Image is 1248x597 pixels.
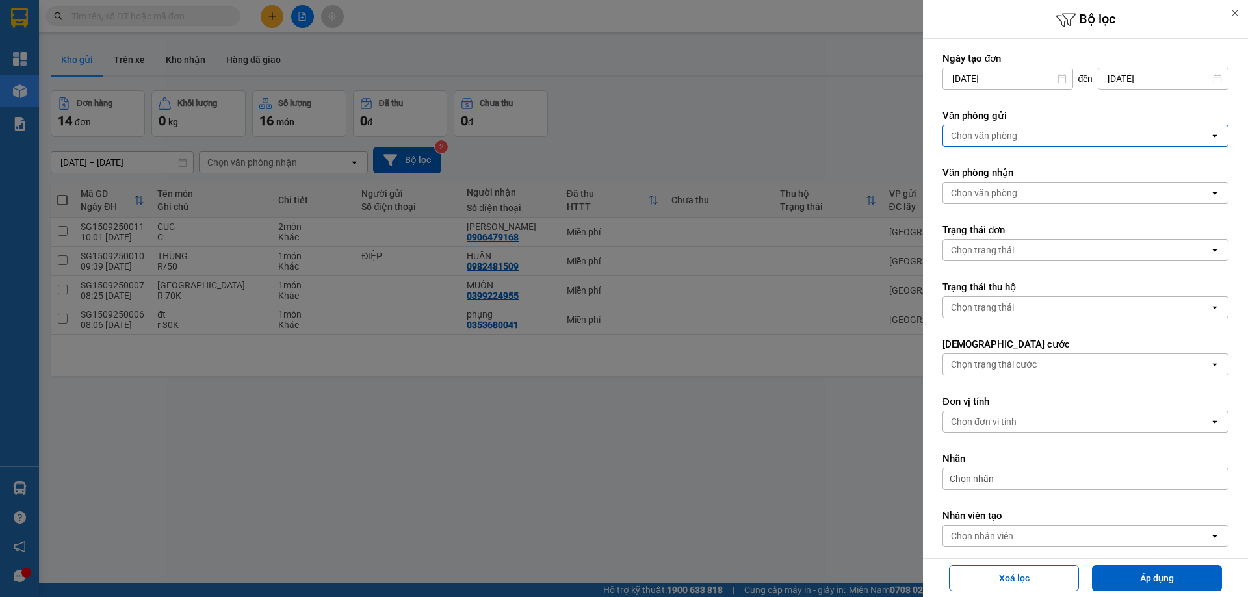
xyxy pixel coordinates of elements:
[951,358,1037,371] div: Chọn trạng thái cước
[84,11,116,25] span: Nhận:
[1210,302,1220,312] svg: open
[942,223,1228,236] label: Trạng thái đơn
[951,244,1014,257] div: Chọn trạng thái
[1210,131,1220,141] svg: open
[1078,72,1093,85] span: đến
[1210,188,1220,198] svg: open
[923,10,1248,30] h6: Bộ lọc
[951,186,1017,199] div: Chọn văn phòng
[951,529,1013,542] div: Chọn nhân viên
[1092,565,1222,591] button: Áp dụng
[943,68,1072,89] input: Select a date.
[1210,416,1220,427] svg: open
[11,83,188,99] div: Tên hàng: 1 TÚI ( : 1 )
[84,40,188,56] div: KIỀU
[84,11,188,40] div: [PERSON_NAME]
[942,452,1228,465] label: Nhãn
[942,52,1228,65] label: Ngày tạo đơn
[11,42,75,58] div: HIỂN
[942,166,1228,179] label: Văn phòng nhận
[1210,359,1220,370] svg: open
[942,395,1228,408] label: Đơn vị tính
[11,12,31,26] span: Gửi:
[951,415,1017,428] div: Chọn đơn vị tính
[11,11,75,42] div: TÂN PHÚ
[942,509,1228,522] label: Nhân viên tạo
[942,281,1228,294] label: Trạng thái thu hộ
[1210,245,1220,255] svg: open
[942,338,1228,351] label: [DEMOGRAPHIC_DATA] cước
[1210,531,1220,541] svg: open
[122,82,139,100] span: SL
[951,129,1017,142] div: Chọn văn phòng
[950,472,994,485] span: Chọn nhãn
[942,109,1228,122] label: Văn phòng gửi
[1098,68,1228,89] input: Select a date.
[951,301,1014,314] div: Chọn trạng thái
[949,565,1079,591] button: Xoá lọc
